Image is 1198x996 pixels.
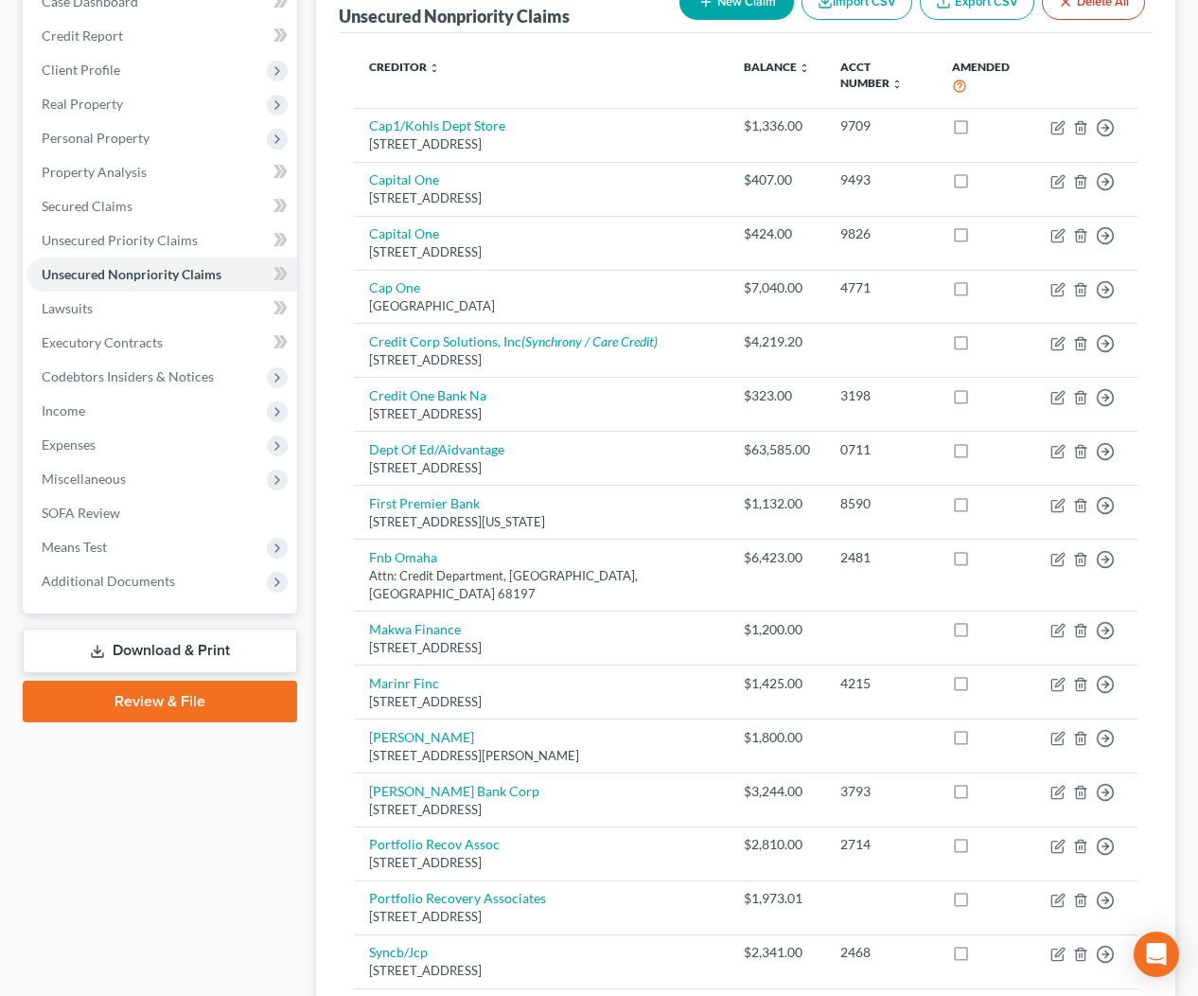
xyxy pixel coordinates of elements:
[26,326,297,360] a: Executory Contracts
[840,835,922,854] div: 2714
[369,387,486,403] a: Credit One Bank Na
[744,116,810,135] div: $1,336.00
[369,405,714,423] div: [STREET_ADDRESS]
[744,943,810,962] div: $2,341.00
[744,440,810,459] div: $63,585.00
[42,505,120,521] span: SOFA Review
[369,495,480,511] a: First Premier Bank
[369,459,714,477] div: [STREET_ADDRESS]
[369,279,420,295] a: Cap One
[369,747,714,765] div: [STREET_ADDRESS][PERSON_NAME]
[840,440,922,459] div: 0711
[369,333,658,349] a: Credit Corp Solutions, Inc(Synchrony / Care Credit)
[744,674,810,693] div: $1,425.00
[840,224,922,243] div: 9826
[23,681,297,722] a: Review & File
[744,889,810,908] div: $1,973.01
[369,962,714,980] div: [STREET_ADDRESS]
[521,333,658,349] i: (Synchrony / Care Credit)
[840,116,922,135] div: 9709
[42,471,126,487] span: Miscellaneous
[840,278,922,297] div: 4771
[369,567,714,602] div: Attn: Credit Department, [GEOGRAPHIC_DATA], [GEOGRAPHIC_DATA] 68197
[937,48,1035,108] th: Amended
[369,513,714,531] div: [STREET_ADDRESS][US_STATE]
[42,334,163,350] span: Executory Contracts
[744,620,810,639] div: $1,200.00
[42,573,175,589] span: Additional Documents
[744,728,810,747] div: $1,800.00
[799,62,810,74] i: unfold_more
[1134,932,1179,977] div: Open Intercom Messenger
[744,278,810,297] div: $7,040.00
[369,908,714,926] div: [STREET_ADDRESS]
[42,402,85,418] span: Income
[840,494,922,513] div: 8590
[42,368,214,384] span: Codebtors Insiders & Notices
[42,96,123,112] span: Real Property
[891,79,903,90] i: unfold_more
[369,117,505,133] a: Cap1/Kohls Dept Store
[26,292,297,326] a: Lawsuits
[369,639,714,657] div: [STREET_ADDRESS]
[744,835,810,854] div: $2,810.00
[369,801,714,819] div: [STREET_ADDRESS]
[42,130,150,146] span: Personal Property
[369,890,546,906] a: Portfolio Recovery Associates
[42,266,221,282] span: Unsecured Nonpriority Claims
[23,629,297,673] a: Download & Print
[42,198,132,214] span: Secured Claims
[369,549,437,565] a: Fnb Omaha
[26,19,297,53] a: Credit Report
[369,60,440,74] a: Creditor unfold_more
[42,300,93,316] span: Lawsuits
[26,258,297,292] a: Unsecured Nonpriority Claims
[744,224,810,243] div: $424.00
[339,5,570,27] div: Unsecured Nonpriority Claims
[744,332,810,351] div: $4,219.20
[42,539,107,555] span: Means Test
[26,189,297,223] a: Secured Claims
[42,27,123,44] span: Credit Report
[42,436,96,453] span: Expenses
[369,854,714,872] div: [STREET_ADDRESS]
[369,189,714,207] div: [STREET_ADDRESS]
[369,693,714,711] div: [STREET_ADDRESS]
[744,386,810,405] div: $323.00
[369,621,461,637] a: Makwa Finance
[369,441,504,457] a: Dept Of Ed/Aidvantage
[840,674,922,693] div: 4215
[744,170,810,189] div: $407.00
[840,943,922,962] div: 2468
[840,170,922,189] div: 9493
[744,494,810,513] div: $1,132.00
[369,729,474,745] a: [PERSON_NAME]
[42,164,147,180] span: Property Analysis
[369,836,500,852] a: Portfolio Recov Assoc
[840,60,903,90] a: Acct Number unfold_more
[26,155,297,189] a: Property Analysis
[369,351,714,369] div: [STREET_ADDRESS]
[369,171,439,187] a: Capital One
[744,782,810,801] div: $3,244.00
[42,232,198,248] span: Unsecured Priority Claims
[369,135,714,153] div: [STREET_ADDRESS]
[840,782,922,801] div: 3793
[369,675,439,691] a: Marinr Finc
[369,297,714,315] div: [GEOGRAPHIC_DATA]
[26,223,297,258] a: Unsecured Priority Claims
[840,386,922,405] div: 3198
[744,548,810,567] div: $6,423.00
[840,548,922,567] div: 2481
[744,60,810,74] a: Balance unfold_more
[26,496,297,530] a: SOFA Review
[42,62,120,78] span: Client Profile
[369,944,428,960] a: Syncb/Jcp
[429,62,440,74] i: unfold_more
[369,243,714,261] div: [STREET_ADDRESS]
[369,225,439,241] a: Capital One
[369,783,539,799] a: [PERSON_NAME] Bank Corp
